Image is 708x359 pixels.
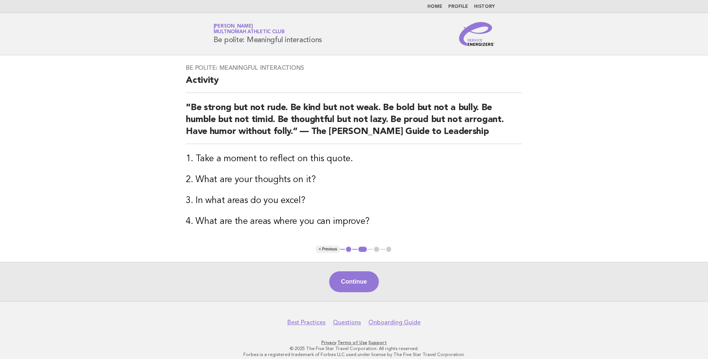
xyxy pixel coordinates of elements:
[337,340,367,345] a: Terms of Use
[333,319,361,326] a: Questions
[368,319,421,326] a: Onboarding Guide
[186,174,522,186] h3: 2. What are your thoughts on it?
[287,319,325,326] a: Best Practices
[357,246,368,253] button: 2
[186,75,522,93] h2: Activity
[368,340,387,345] a: Support
[186,64,522,72] h3: Be polite: Meaningful interactions
[186,195,522,207] h3: 3. In what areas do you excel?
[186,153,522,165] h3: 1. Take a moment to reflect on this quote.
[345,246,352,253] button: 1
[213,30,285,35] span: Multnomah Athletic Club
[126,346,583,352] p: © 2025 The Five Star Travel Corporation. All rights reserved.
[474,4,495,9] a: History
[213,24,285,34] a: [PERSON_NAME]Multnomah Athletic Club
[213,24,322,44] h1: Be polite: Meaningful interactions
[427,4,442,9] a: Home
[459,22,495,46] img: Service Energizers
[186,102,522,144] h2: "Be strong but not rude. Be kind but not weak. Be bold but not a bully. Be humble but not timid. ...
[448,4,468,9] a: Profile
[186,216,522,228] h3: 4. What are the areas where you can improve?
[321,340,336,345] a: Privacy
[126,340,583,346] p: · ·
[316,246,340,253] button: < Previous
[329,271,379,292] button: Continue
[126,352,583,358] p: Forbes is a registered trademark of Forbes LLC used under license by The Five Star Travel Corpora...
